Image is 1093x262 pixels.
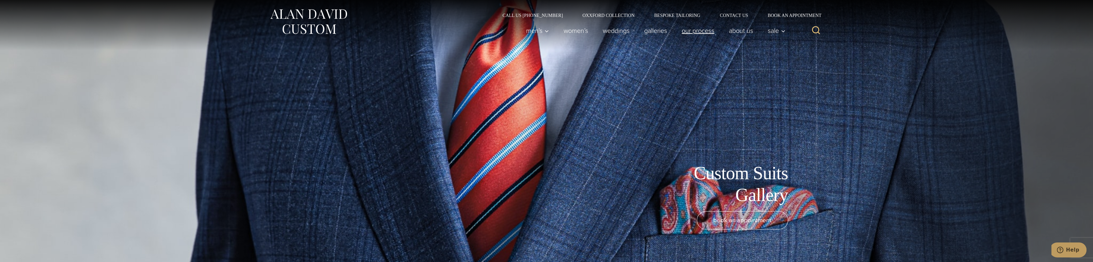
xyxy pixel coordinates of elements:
button: View Search Form [808,23,824,38]
a: Our Process [674,24,721,37]
a: book an appointment [697,211,788,229]
a: weddings [595,24,637,37]
a: Call Us [PHONE_NUMBER] [493,13,573,18]
a: Book an Appointment [758,13,824,18]
a: Oxxford Collection [572,13,644,18]
span: book an appointment [713,215,771,225]
a: Women’s [556,24,595,37]
a: Bespoke Tailoring [644,13,710,18]
nav: Primary Navigation [519,24,789,37]
iframe: Opens a widget where you can chat to one of our agents [1051,242,1086,259]
button: Men’s sub menu toggle [519,24,556,37]
a: Galleries [637,24,674,37]
img: Alan David Custom [269,7,348,36]
nav: Secondary Navigation [493,13,824,18]
button: Sale sub menu toggle [760,24,789,37]
a: Contact Us [710,13,758,18]
h1: Custom Suits Gallery [641,162,788,206]
a: About Us [721,24,760,37]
